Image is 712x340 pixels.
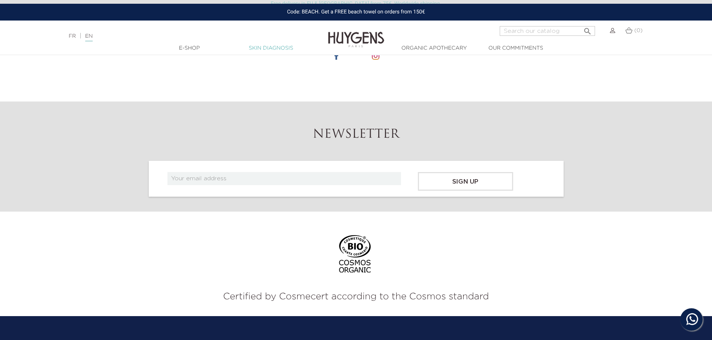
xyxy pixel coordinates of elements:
[152,44,227,52] a: E-Shop
[333,52,340,60] img: icone facebook
[583,25,592,34] i: 
[397,44,472,52] a: Organic Apothecary
[234,44,308,52] a: Skin Diagnosis
[634,28,642,33] span: (0)
[149,128,564,142] h2: Newsletter
[336,235,376,281] img: logo bio cosmos
[65,32,291,41] div: |
[478,44,553,52] a: Our commitments
[581,24,594,34] button: 
[167,172,401,185] input: Your email address
[500,26,595,36] input: Search
[418,172,513,191] input: Sign up
[6,290,706,304] p: Certified by Cosmecert according to the Cosmos standard
[85,34,93,41] a: EN
[372,52,379,60] img: icone instagram
[328,20,384,49] img: Huygens
[69,34,76,39] a: FR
